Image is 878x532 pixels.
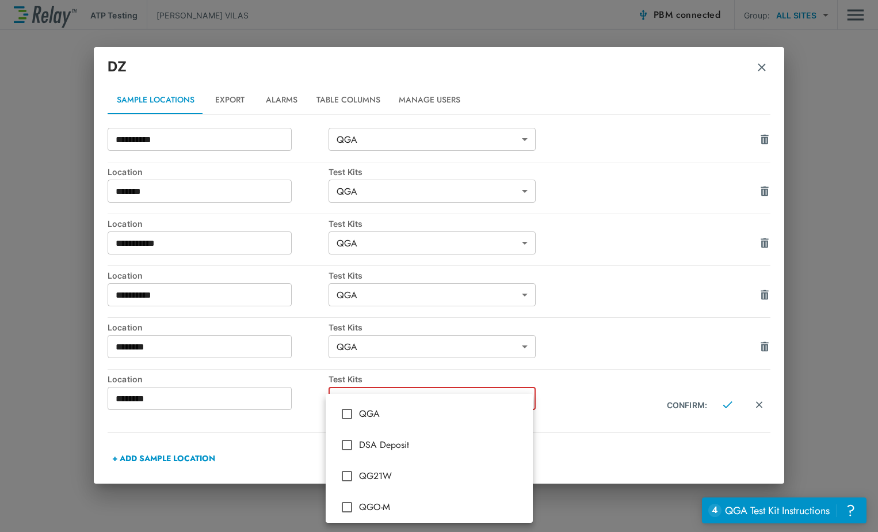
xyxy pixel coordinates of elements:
[702,497,866,523] iframe: Resource center
[359,469,524,483] span: QG21W
[359,438,524,452] span: DSA Deposit
[359,407,524,421] span: QGA
[359,500,524,514] span: QGO-M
